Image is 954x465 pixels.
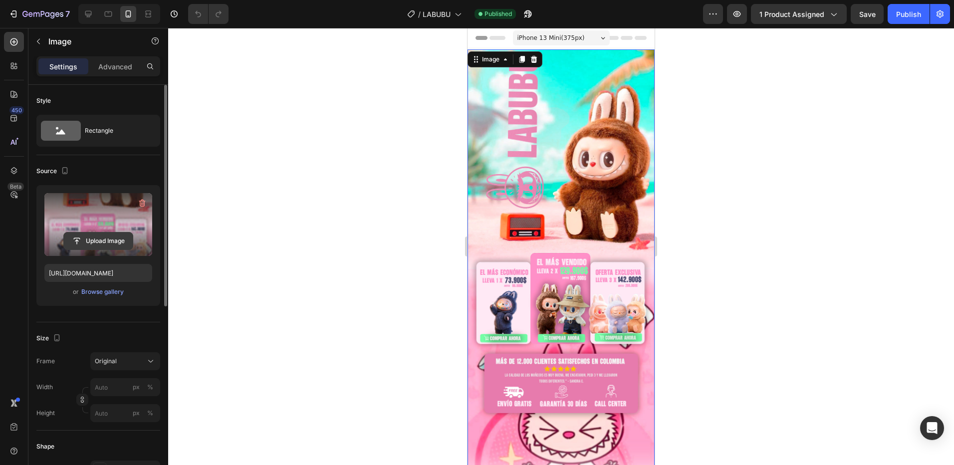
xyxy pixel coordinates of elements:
button: 7 [4,4,74,24]
button: Save [851,4,884,24]
input: px% [90,404,160,422]
button: 1 product assigned [751,4,847,24]
label: Frame [36,357,55,366]
div: Publish [896,9,921,19]
button: px [144,407,156,419]
div: Source [36,165,71,178]
div: 450 [9,106,24,114]
div: Browse gallery [81,287,124,296]
p: Advanced [98,61,132,72]
div: px [133,409,140,418]
span: Save [859,10,876,18]
button: % [130,381,142,393]
button: Original [90,352,160,370]
span: Original [95,357,117,366]
button: % [130,407,142,419]
button: Publish [888,4,930,24]
span: Published [484,9,512,18]
label: Width [36,383,53,392]
div: Open Intercom Messenger [920,416,944,440]
div: Undo/Redo [188,4,229,24]
span: LABUBU [423,9,451,19]
label: Height [36,409,55,418]
div: Beta [7,183,24,191]
div: Style [36,96,51,105]
div: Shape [36,442,54,451]
p: Settings [49,61,77,72]
button: Browse gallery [81,287,124,297]
input: px% [90,378,160,396]
p: Image [48,35,133,47]
div: Size [36,332,63,345]
button: Upload Image [63,232,133,250]
span: / [418,9,421,19]
div: % [147,383,153,392]
button: px [144,381,156,393]
p: 7 [65,8,70,20]
div: % [147,409,153,418]
div: Rectangle [85,119,146,142]
span: 1 product assigned [759,9,824,19]
div: px [133,383,140,392]
span: or [73,286,79,298]
iframe: Design area [468,28,655,465]
input: https://example.com/image.jpg [44,264,152,282]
